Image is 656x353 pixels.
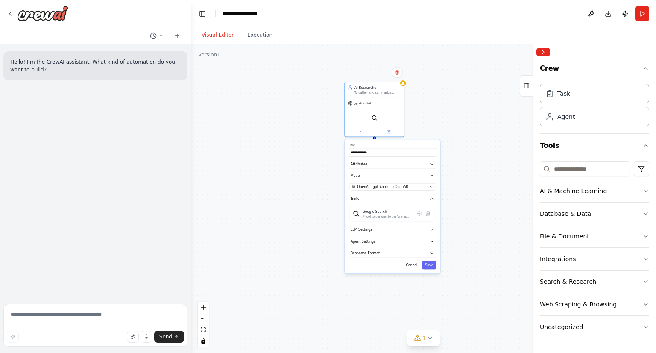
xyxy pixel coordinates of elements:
div: Web Scraping & Browsing [540,300,617,309]
button: Tools [540,134,649,158]
span: OpenAI - gpt-4o-mini (OpenAI) [357,185,408,189]
button: zoom in [198,302,209,313]
p: Hello! I'm the CrewAI assistant. What kind of automation do you want to build? [10,58,181,74]
button: Model [348,171,436,180]
button: Attributes [348,160,436,169]
span: Send [159,333,172,340]
div: Agent [557,112,575,121]
div: AI Researcher [354,85,401,90]
button: Send [154,331,184,343]
div: Google Search [363,209,412,214]
div: Tools [540,158,649,345]
button: toggle interactivity [198,335,209,347]
nav: breadcrumb [223,9,265,18]
div: A tool to perform to perform a Google search with a search_query. [363,215,412,218]
div: Search & Research [540,277,596,286]
button: zoom out [198,313,209,324]
button: Toggle Sidebar [530,44,536,353]
button: fit view [198,324,209,335]
span: gpt-4o-mini [354,101,371,105]
div: Crew [540,80,649,133]
button: Response Format [348,249,436,258]
span: Model [351,174,361,178]
div: To gather and summarize knowledge about AI fundamentals, PEAS frameworks, and pretrained LLMs [354,91,401,95]
button: Uncategorized [540,316,649,338]
button: Database & Data [540,203,649,225]
div: File & Document [540,232,589,241]
img: Logo [17,6,68,21]
button: Delete node [392,67,403,78]
button: Search & Research [540,271,649,293]
button: Upload files [127,331,139,343]
div: Version 1 [198,51,220,58]
button: Save [422,261,436,269]
button: Cancel [403,261,420,269]
button: Open in side panel [375,129,402,135]
button: Web Scraping & Browsing [540,293,649,315]
button: Collapse right sidebar [536,48,550,56]
button: Configure tool [415,209,423,218]
button: AI & Machine Learning [540,180,649,202]
div: Integrations [540,255,576,263]
span: 1 [423,334,427,342]
span: LLM Settings [351,227,372,232]
button: Execution [240,26,279,44]
div: Uncategorized [540,323,583,331]
button: File & Document [540,225,649,247]
div: React Flow controls [198,302,209,347]
button: Switch to previous chat [146,31,167,41]
button: Crew [540,60,649,80]
button: LLM Settings [348,225,436,234]
div: AI & Machine Learning [540,187,607,195]
button: Agent Settings [348,237,436,246]
button: 1 [407,330,440,346]
div: AI ResearcherTo gather and summarize knowledge about AI fundamentals, PEAS frameworks, and pretra... [344,82,404,137]
button: Improve this prompt [7,331,19,343]
div: Database & Data [540,209,591,218]
button: Start a new chat [170,31,184,41]
span: Tools [351,196,359,201]
button: Hide left sidebar [196,8,208,20]
button: Integrations [540,248,649,270]
div: Task [557,89,570,98]
img: SerpApiGoogleSearchTool [372,115,378,121]
span: Agent Settings [351,239,375,244]
img: SerpApiGoogleSearchTool [353,210,360,217]
span: Response Format [351,251,380,256]
label: Role [348,143,436,147]
button: Tools [348,194,436,203]
button: Visual Editor [195,26,240,44]
button: OpenAI - gpt-4o-mini (OpenAI) [350,183,435,191]
span: Attributes [351,162,367,166]
button: Click to speak your automation idea [141,331,152,343]
button: Delete tool [423,209,432,218]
